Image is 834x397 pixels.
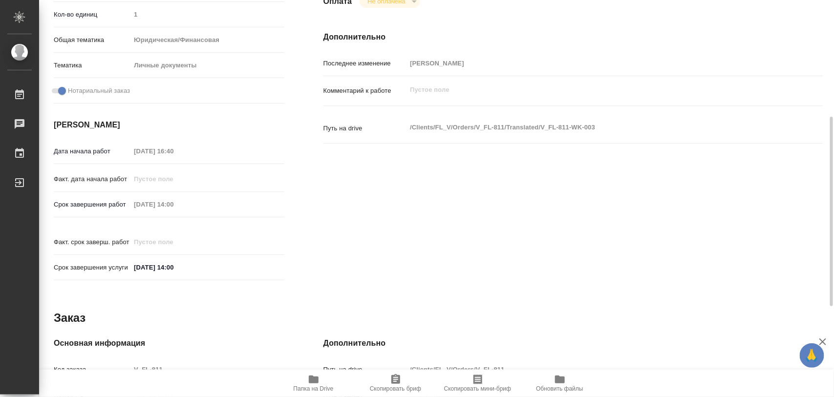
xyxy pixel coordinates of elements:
[130,144,216,158] input: Пустое поле
[54,174,130,184] p: Факт. дата начала работ
[323,337,823,349] h4: Дополнительно
[323,86,407,96] p: Комментарий к работе
[130,235,216,249] input: Пустое поле
[370,385,421,392] span: Скопировать бриф
[536,385,583,392] span: Обновить файлы
[130,197,216,211] input: Пустое поле
[444,385,511,392] span: Скопировать мини-бриф
[54,10,130,20] p: Кол-во единиц
[54,35,130,45] p: Общая тематика
[800,343,824,368] button: 🙏
[130,260,216,274] input: ✎ Введи что-нибудь
[406,119,781,136] textarea: /Clients/FL_V/Orders/V_FL-811/Translated/V_FL-811-WK-003
[54,310,86,326] h2: Заказ
[294,385,334,392] span: Папка на Drive
[68,86,130,96] span: Нотариальный заказ
[54,61,130,70] p: Тематика
[130,7,284,21] input: Пустое поле
[406,56,781,70] input: Пустое поле
[323,365,407,375] p: Путь на drive
[323,59,407,68] p: Последнее изменение
[54,146,130,156] p: Дата начала работ
[355,370,437,397] button: Скопировать бриф
[130,172,216,186] input: Пустое поле
[130,57,284,74] div: Личные документы
[804,345,820,366] span: 🙏
[54,237,130,247] p: Факт. срок заверш. работ
[54,200,130,209] p: Срок завершения работ
[323,31,823,43] h4: Дополнительно
[54,263,130,272] p: Срок завершения услуги
[273,370,355,397] button: Папка на Drive
[323,124,407,133] p: Путь на drive
[54,365,130,375] p: Код заказа
[406,362,781,376] input: Пустое поле
[54,337,284,349] h4: Основная информация
[519,370,601,397] button: Обновить файлы
[130,32,284,48] div: Юридическая/Финансовая
[54,119,284,131] h4: [PERSON_NAME]
[130,362,284,376] input: Пустое поле
[437,370,519,397] button: Скопировать мини-бриф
